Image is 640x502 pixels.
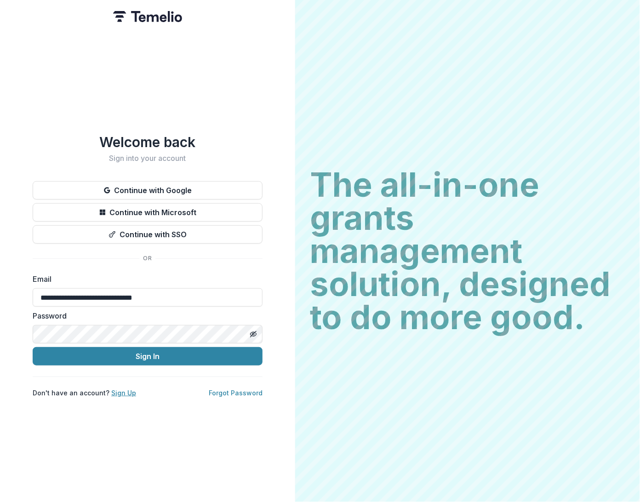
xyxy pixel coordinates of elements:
img: Temelio [113,11,182,22]
button: Toggle password visibility [246,327,261,342]
button: Sign In [33,347,263,365]
p: Don't have an account? [33,388,136,398]
label: Email [33,274,257,285]
button: Continue with SSO [33,225,263,244]
a: Sign Up [111,389,136,397]
button: Continue with Microsoft [33,203,263,222]
h1: Welcome back [33,134,263,150]
h2: Sign into your account [33,154,263,163]
a: Forgot Password [209,389,263,397]
label: Password [33,310,257,321]
button: Continue with Google [33,181,263,200]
